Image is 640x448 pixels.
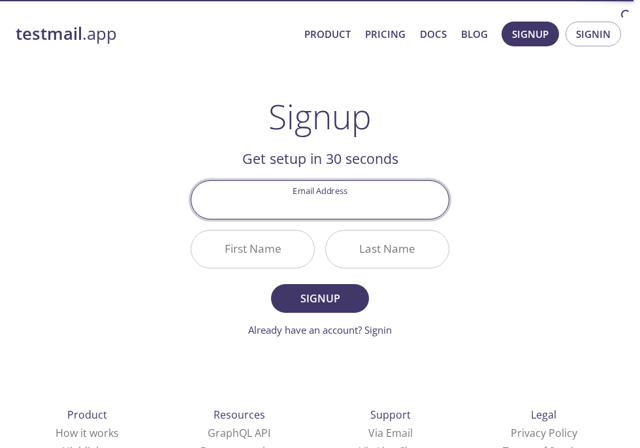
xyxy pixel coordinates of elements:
[304,25,351,42] a: Product
[16,22,82,45] strong: testmail
[512,25,549,42] span: Signup
[368,426,413,440] a: Via Email
[268,97,372,136] h1: Signup
[511,426,577,440] a: Privacy Policy
[56,426,119,440] a: How it works
[461,25,488,42] a: Blog
[208,426,270,440] a: GraphQL API
[248,323,392,336] a: Already have an account? Signin
[214,408,265,422] span: Resources
[370,408,411,422] span: Support
[531,408,556,422] span: Legal
[502,22,559,46] button: Signup
[285,289,355,308] span: Signup
[16,23,294,45] a: testmail.app
[67,408,107,422] span: Product
[576,25,611,42] span: Signin
[420,25,447,42] a: Docs
[566,22,621,46] button: Signin
[271,284,369,313] button: Signup
[365,25,406,42] a: Pricing
[191,148,449,170] h2: Get setup in 30 seconds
